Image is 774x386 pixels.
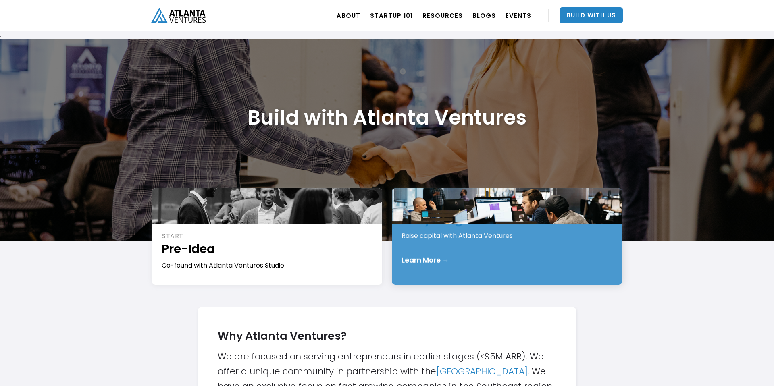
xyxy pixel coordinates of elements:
[422,4,463,27] a: RESOURCES
[392,188,622,285] a: INVESTEarly StageRaise capital with Atlanta VenturesLearn More →
[218,328,347,343] strong: Why Atlanta Ventures?
[402,211,613,227] h1: Early Stage
[436,365,528,378] a: [GEOGRAPHIC_DATA]
[152,188,382,285] a: STARTPre-IdeaCo-found with Atlanta Ventures Studio
[162,261,373,270] div: Co-found with Atlanta Ventures Studio
[162,232,373,241] div: START
[370,4,413,27] a: Startup 101
[337,4,360,27] a: ABOUT
[506,4,531,27] a: EVENTS
[472,4,496,27] a: BLOGS
[560,7,623,23] a: Build With Us
[248,105,526,130] h1: Build with Atlanta Ventures
[402,256,449,264] div: Learn More →
[402,231,613,240] div: Raise capital with Atlanta Ventures
[162,241,373,257] h1: Pre-Idea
